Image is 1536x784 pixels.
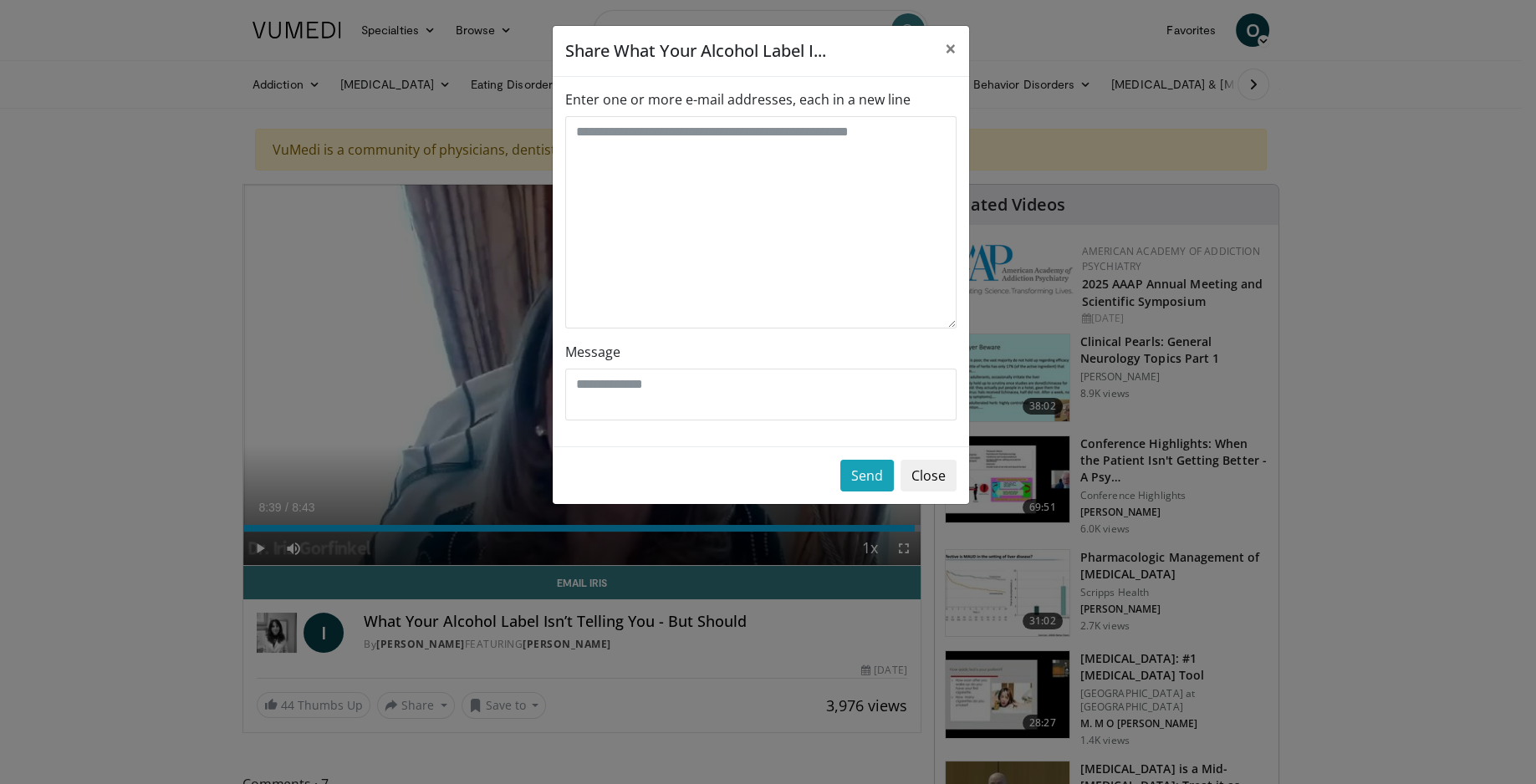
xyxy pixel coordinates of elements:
[945,34,957,62] span: ×
[565,342,620,362] label: Message
[565,38,826,64] h5: Share What Your Alcohol Label I...
[565,89,911,109] label: Enter one or more e-mail addresses, each in a new line
[840,460,894,491] button: Send
[901,460,957,491] button: Close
